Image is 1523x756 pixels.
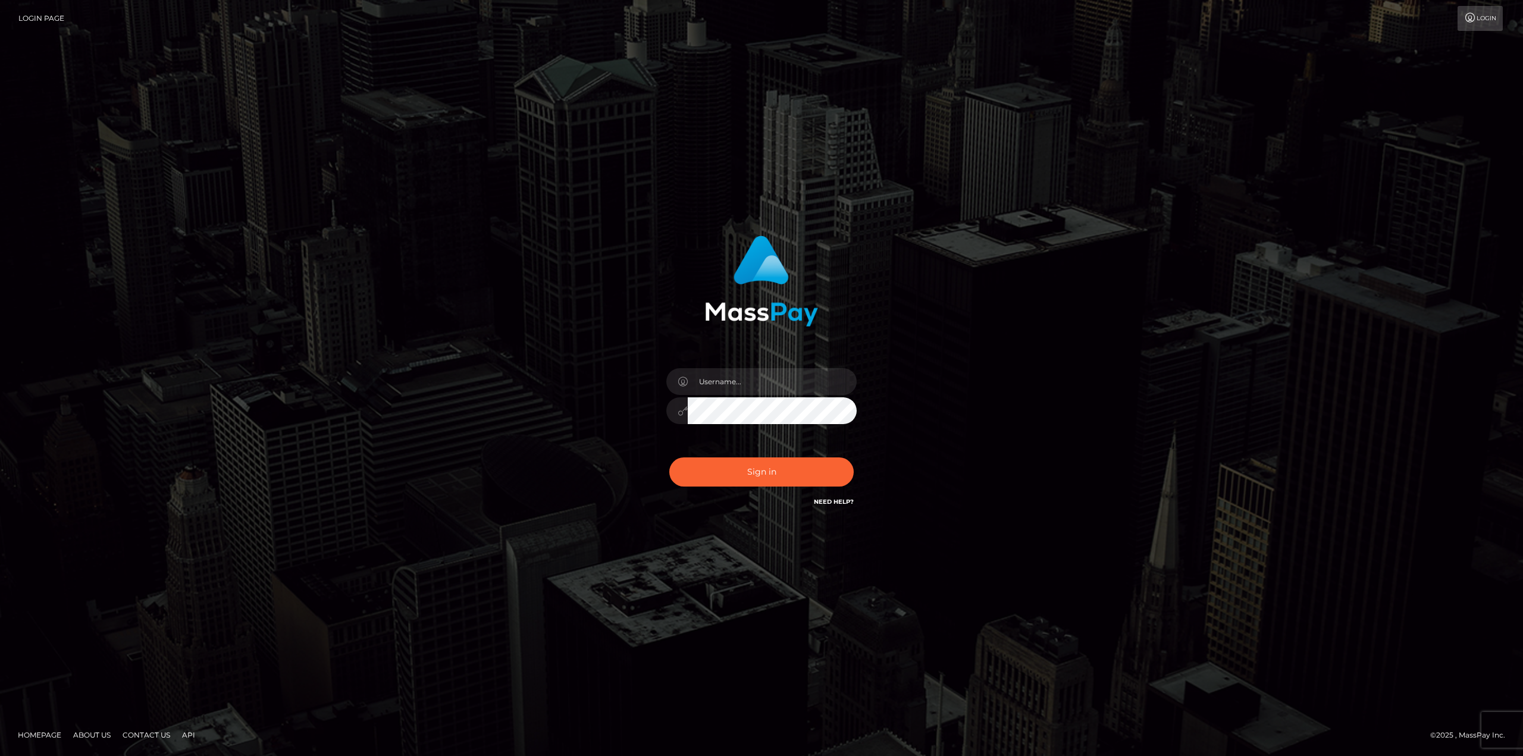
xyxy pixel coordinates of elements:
[688,368,857,395] input: Username...
[13,726,66,744] a: Homepage
[177,726,200,744] a: API
[669,457,854,487] button: Sign in
[814,498,854,506] a: Need Help?
[118,726,175,744] a: Contact Us
[68,726,115,744] a: About Us
[1458,6,1503,31] a: Login
[705,236,818,327] img: MassPay Login
[1430,729,1514,742] div: © 2025 , MassPay Inc.
[18,6,64,31] a: Login Page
